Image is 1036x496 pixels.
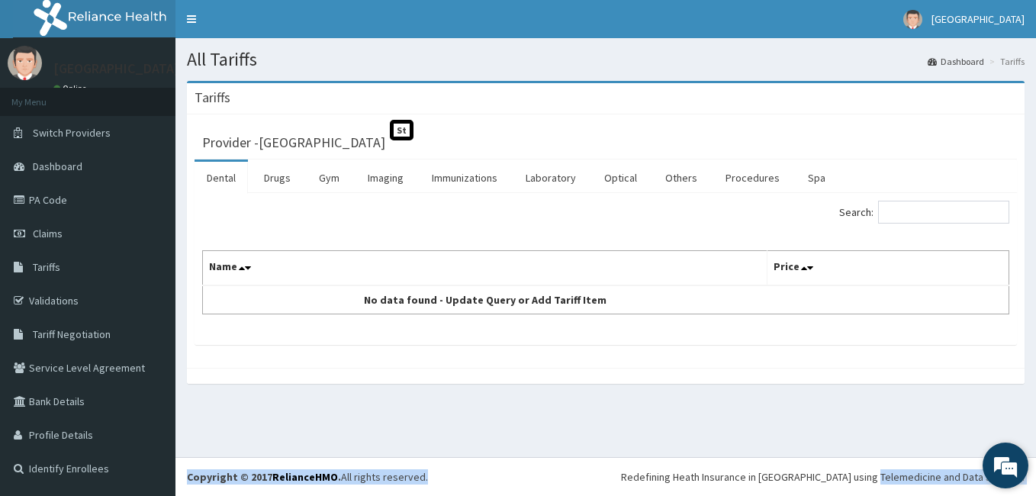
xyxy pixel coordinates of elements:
[203,251,767,286] th: Name
[202,136,385,150] h3: Provider - [GEOGRAPHIC_DATA]
[250,8,287,44] div: Minimize live chat window
[79,85,256,105] div: Chat with us now
[713,162,792,194] a: Procedures
[903,10,922,29] img: User Image
[653,162,709,194] a: Others
[187,50,1025,69] h1: All Tariffs
[33,227,63,240] span: Claims
[928,55,984,68] a: Dashboard
[356,162,416,194] a: Imaging
[307,162,352,194] a: Gym
[252,162,303,194] a: Drugs
[175,457,1036,496] footer: All rights reserved.
[8,333,291,386] textarea: Type your message and hit 'Enter'
[420,162,510,194] a: Immunizations
[195,91,230,105] h3: Tariffs
[187,470,341,484] strong: Copyright © 2017 .
[53,83,90,94] a: Online
[33,327,111,341] span: Tariff Negotiation
[88,150,211,304] span: We're online!
[931,12,1025,26] span: [GEOGRAPHIC_DATA]
[986,55,1025,68] li: Tariffs
[592,162,649,194] a: Optical
[272,470,338,484] a: RelianceHMO
[390,120,413,140] span: St
[8,46,42,80] img: User Image
[878,201,1009,224] input: Search:
[28,76,62,114] img: d_794563401_company_1708531726252_794563401
[839,201,1009,224] label: Search:
[33,260,60,274] span: Tariffs
[621,469,1025,485] div: Redefining Heath Insurance in [GEOGRAPHIC_DATA] using Telemedicine and Data Science!
[767,251,1009,286] th: Price
[33,159,82,173] span: Dashboard
[796,162,838,194] a: Spa
[53,62,179,76] p: [GEOGRAPHIC_DATA]
[203,285,767,314] td: No data found - Update Query or Add Tariff Item
[195,162,248,194] a: Dental
[33,126,111,140] span: Switch Providers
[513,162,588,194] a: Laboratory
